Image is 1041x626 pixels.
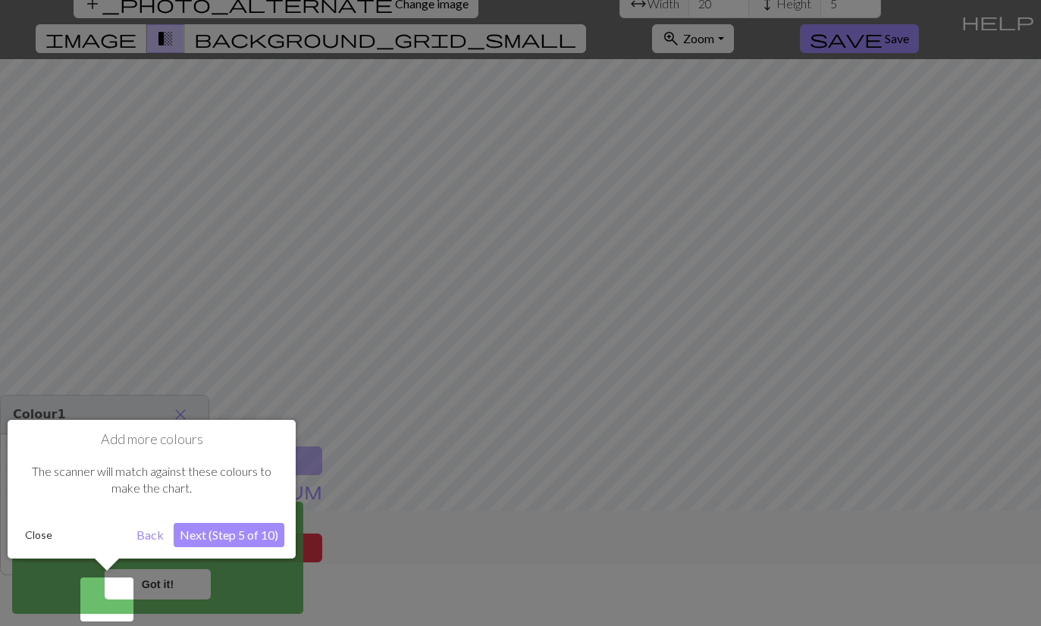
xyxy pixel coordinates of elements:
button: Back [130,523,170,547]
div: Add more colours [8,420,296,559]
h1: Add more colours [19,431,284,448]
button: Close [19,524,58,546]
button: Next (Step 5 of 10) [174,523,284,547]
div: The scanner will match against these colours to make the chart. [19,448,284,512]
